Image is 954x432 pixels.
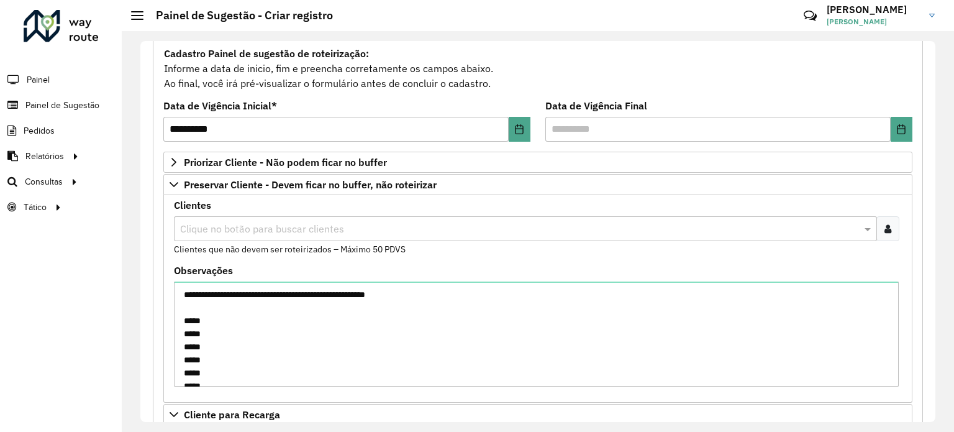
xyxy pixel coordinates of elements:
[163,195,912,403] div: Preservar Cliente - Devem ficar no buffer, não roteirizar
[163,174,912,195] a: Preservar Cliente - Devem ficar no buffer, não roteirizar
[797,2,824,29] a: Contato Rápido
[163,404,912,425] a: Cliente para Recarga
[827,16,920,27] span: [PERSON_NAME]
[174,198,211,213] label: Clientes
[25,150,64,163] span: Relatórios
[174,244,406,255] small: Clientes que não devem ser roteirizados – Máximo 50 PDVS
[184,180,437,190] span: Preservar Cliente - Devem ficar no buffer, não roteirizar
[545,98,647,113] label: Data de Vigência Final
[27,73,50,86] span: Painel
[163,152,912,173] a: Priorizar Cliente - Não podem ficar no buffer
[827,4,920,16] h3: [PERSON_NAME]
[25,99,99,112] span: Painel de Sugestão
[24,124,55,137] span: Pedidos
[24,201,47,214] span: Tático
[25,175,63,188] span: Consultas
[163,45,912,91] div: Informe a data de inicio, fim e preencha corretamente os campos abaixo. Ao final, você irá pré-vi...
[143,9,333,22] h2: Painel de Sugestão - Criar registro
[164,47,369,60] strong: Cadastro Painel de sugestão de roteirização:
[891,117,912,142] button: Choose Date
[184,157,387,167] span: Priorizar Cliente - Não podem ficar no buffer
[184,410,280,420] span: Cliente para Recarga
[174,263,233,278] label: Observações
[509,117,530,142] button: Choose Date
[163,98,277,113] label: Data de Vigência Inicial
